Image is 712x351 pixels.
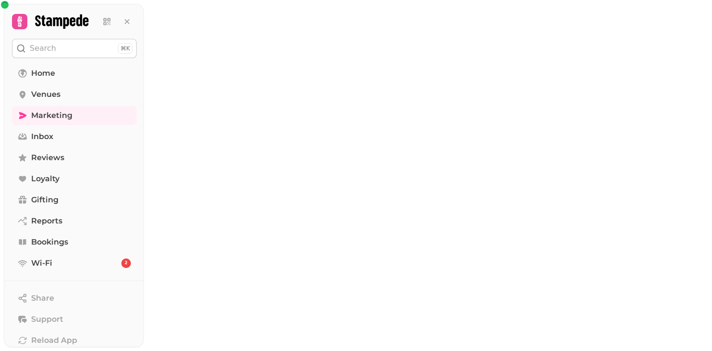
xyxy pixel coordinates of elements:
a: Marketing [12,106,137,125]
button: Reload App [12,331,137,350]
button: Support [12,310,137,329]
span: Inbox [31,131,53,142]
button: Share [12,289,137,308]
a: Reviews [12,148,137,167]
span: Home [31,68,55,79]
a: Inbox [12,127,137,146]
span: 2 [125,260,128,267]
a: Home [12,64,137,83]
span: Venues [31,89,60,100]
span: Marketing [31,110,72,121]
div: ⌘K [118,43,132,54]
a: Gifting [12,190,137,210]
a: Loyalty [12,169,137,188]
a: Wi-Fi2 [12,254,137,273]
span: Bookings [31,236,68,248]
a: Venues [12,85,137,104]
button: Search⌘K [12,39,137,58]
span: Reload App [31,335,77,346]
span: Loyalty [31,173,59,185]
span: Support [31,314,63,325]
span: Wi-Fi [31,257,52,269]
a: Bookings [12,233,137,252]
span: Reports [31,215,62,227]
span: Share [31,292,54,304]
a: Reports [12,211,137,231]
p: Search [30,43,56,54]
span: Reviews [31,152,64,164]
span: Gifting [31,194,58,206]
